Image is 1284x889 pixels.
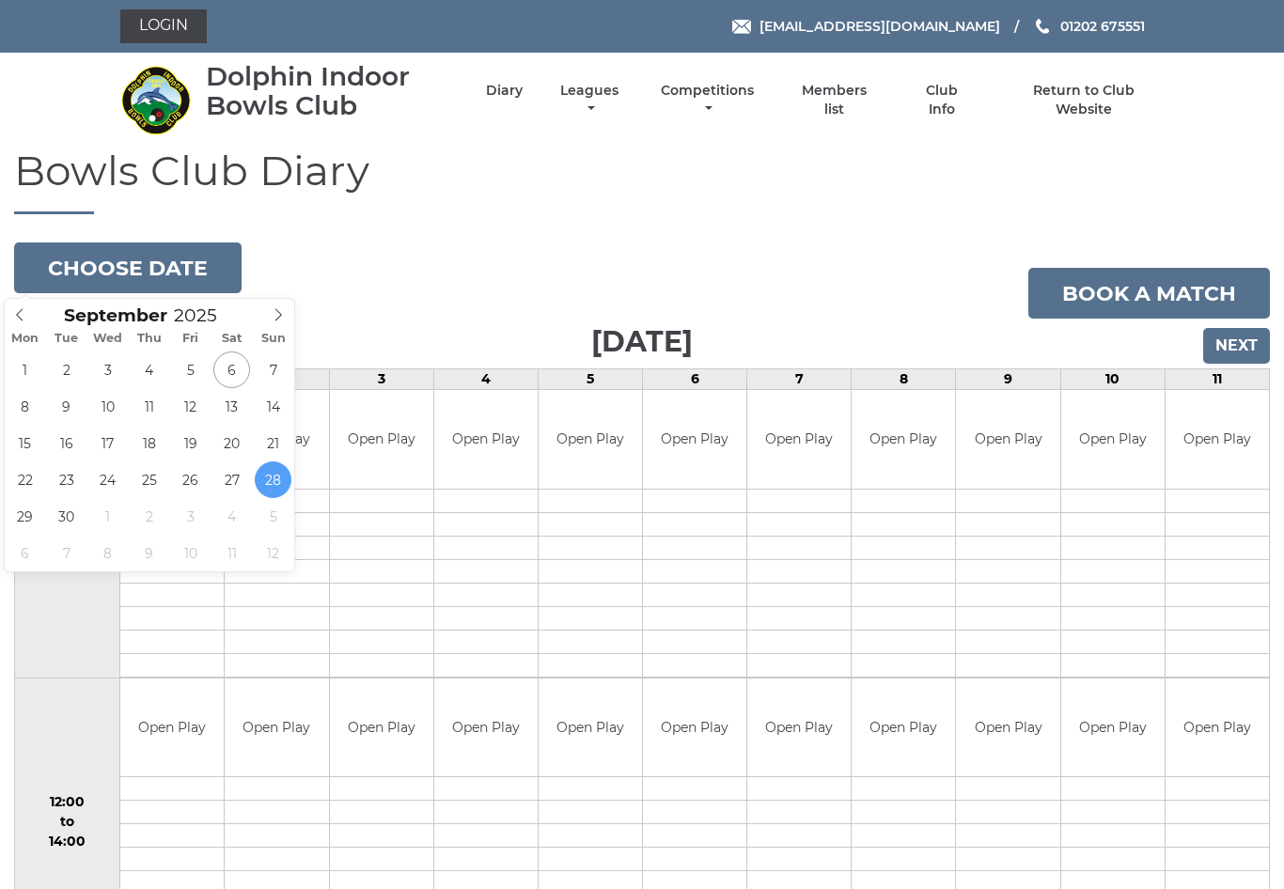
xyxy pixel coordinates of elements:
[48,498,85,535] span: September 30, 2025
[538,369,642,390] td: 5
[1203,328,1270,364] input: Next
[225,678,328,777] td: Open Play
[434,678,538,777] td: Open Play
[5,333,46,345] span: Mon
[14,148,1270,214] h1: Bowls Club Diary
[48,535,85,571] span: October 7, 2025
[213,498,250,535] span: October 4, 2025
[330,678,433,777] td: Open Play
[120,678,224,777] td: Open Play
[14,242,242,293] button: Choose date
[131,351,167,388] span: September 4, 2025
[46,333,87,345] span: Tue
[131,425,167,461] span: September 18, 2025
[911,82,972,118] a: Club Info
[131,535,167,571] span: October 9, 2025
[747,369,852,390] td: 7
[89,461,126,498] span: September 24, 2025
[539,678,642,777] td: Open Play
[956,678,1059,777] td: Open Play
[255,425,291,461] span: September 21, 2025
[255,535,291,571] span: October 12, 2025
[255,388,291,425] span: September 14, 2025
[434,390,538,489] td: Open Play
[89,535,126,571] span: October 8, 2025
[48,461,85,498] span: September 23, 2025
[213,425,250,461] span: September 20, 2025
[956,390,1059,489] td: Open Play
[89,388,126,425] span: September 10, 2025
[213,535,250,571] span: October 11, 2025
[129,333,170,345] span: Thu
[131,388,167,425] span: September 11, 2025
[852,369,956,390] td: 8
[643,678,746,777] td: Open Play
[852,678,955,777] td: Open Play
[170,333,211,345] span: Fri
[433,369,538,390] td: 4
[1028,268,1270,319] a: Book a match
[7,498,43,535] span: September 29, 2025
[120,65,191,135] img: Dolphin Indoor Bowls Club
[1165,369,1269,390] td: 11
[48,351,85,388] span: September 2, 2025
[172,351,209,388] span: September 5, 2025
[1061,678,1165,777] td: Open Play
[656,82,759,118] a: Competitions
[255,498,291,535] span: October 5, 2025
[556,82,623,118] a: Leagues
[213,461,250,498] span: September 27, 2025
[732,16,1000,37] a: Email [EMAIL_ADDRESS][DOMAIN_NAME]
[48,388,85,425] span: September 9, 2025
[956,369,1060,390] td: 9
[486,82,523,100] a: Diary
[213,351,250,388] span: September 6, 2025
[89,498,126,535] span: October 1, 2025
[330,390,433,489] td: Open Play
[1060,18,1145,35] span: 01202 675551
[64,307,167,325] span: Scroll to increment
[48,425,85,461] span: September 16, 2025
[255,351,291,388] span: September 7, 2025
[7,388,43,425] span: September 8, 2025
[539,390,642,489] td: Open Play
[1061,390,1165,489] td: Open Play
[7,461,43,498] span: September 22, 2025
[172,425,209,461] span: September 19, 2025
[131,498,167,535] span: October 2, 2025
[131,461,167,498] span: September 25, 2025
[1166,390,1269,489] td: Open Play
[172,498,209,535] span: October 3, 2025
[791,82,878,118] a: Members list
[89,351,126,388] span: September 3, 2025
[747,678,851,777] td: Open Play
[7,351,43,388] span: September 1, 2025
[211,333,253,345] span: Sat
[643,369,747,390] td: 6
[1036,19,1049,34] img: Phone us
[732,20,751,34] img: Email
[643,390,746,489] td: Open Play
[89,425,126,461] span: September 17, 2025
[213,388,250,425] span: September 13, 2025
[206,62,453,120] div: Dolphin Indoor Bowls Club
[852,390,955,489] td: Open Play
[1005,82,1164,118] a: Return to Club Website
[7,535,43,571] span: October 6, 2025
[747,390,851,489] td: Open Play
[120,9,207,43] a: Login
[172,388,209,425] span: September 12, 2025
[172,535,209,571] span: October 10, 2025
[759,18,1000,35] span: [EMAIL_ADDRESS][DOMAIN_NAME]
[329,369,433,390] td: 3
[255,461,291,498] span: September 28, 2025
[1166,678,1269,777] td: Open Play
[167,304,241,326] input: Scroll to increment
[172,461,209,498] span: September 26, 2025
[1033,16,1145,37] a: Phone us 01202 675551
[1060,369,1165,390] td: 10
[87,333,129,345] span: Wed
[253,333,294,345] span: Sun
[7,425,43,461] span: September 15, 2025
